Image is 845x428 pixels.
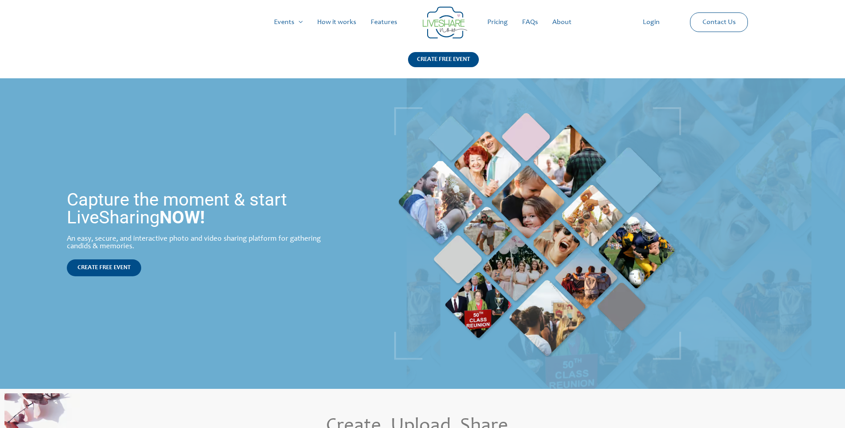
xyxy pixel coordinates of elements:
[67,235,337,250] div: An easy, secure, and interactive photo and video sharing platform for gathering candids & memories.
[545,8,579,36] a: About
[78,265,131,271] span: CREATE FREE EVENT
[480,8,515,36] a: Pricing
[515,8,545,36] a: FAQs
[394,107,681,360] img: LiveShare Moment | Live Photo Slideshow for Events | Create Free Events Album for Any Occasion
[363,8,404,36] a: Features
[636,8,667,36] a: Login
[16,8,829,36] nav: Site Navigation
[423,7,467,39] img: Group 14 | Live Photo Slideshow for Events | Create Free Events Album for Any Occasion
[267,8,310,36] a: Events
[408,52,479,67] div: CREATE FREE EVENT
[159,207,205,228] strong: NOW!
[67,259,141,276] a: CREATE FREE EVENT
[695,13,743,32] a: Contact Us
[408,52,479,78] a: CREATE FREE EVENT
[67,191,337,226] h1: Capture the moment & start LiveSharing
[310,8,363,36] a: How it works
